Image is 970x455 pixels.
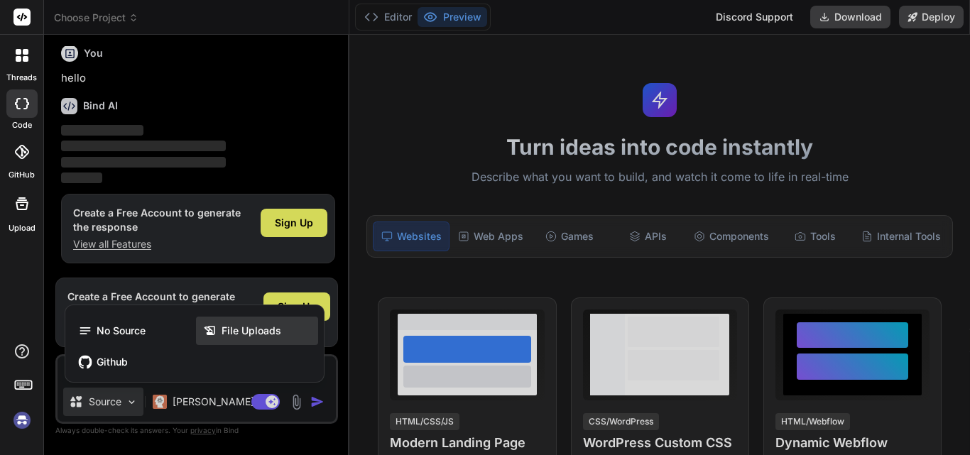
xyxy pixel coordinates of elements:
label: GitHub [9,169,35,181]
span: Github [97,355,128,369]
label: Upload [9,222,36,234]
label: code [12,119,32,131]
span: File Uploads [222,324,281,338]
span: No Source [97,324,146,338]
label: threads [6,72,37,84]
img: signin [10,408,34,432]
